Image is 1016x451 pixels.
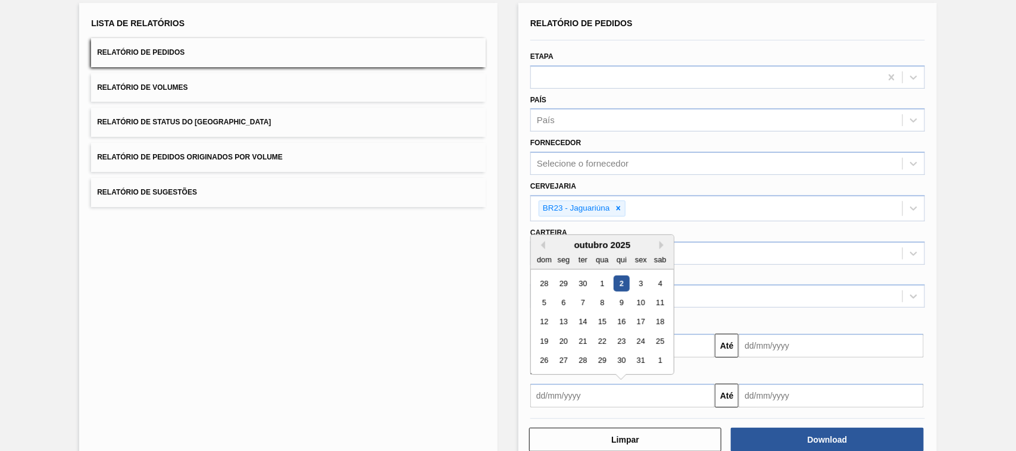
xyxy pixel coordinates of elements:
div: Choose quinta-feira, 16 de outubro de 2025 [614,314,630,330]
div: ter [575,252,591,268]
label: Fornecedor [530,139,581,147]
button: Relatório de Sugestões [91,178,486,207]
div: seg [556,252,572,268]
div: Choose domingo, 26 de outubro de 2025 [536,353,552,369]
span: Relatório de Volumes [97,83,187,92]
div: sab [652,252,668,268]
div: Choose quarta-feira, 15 de outubro de 2025 [594,314,610,330]
button: Previous Month [537,241,545,249]
div: Choose domingo, 28 de setembro de 2025 [536,275,552,292]
button: Relatório de Volumes [91,73,486,102]
span: Relatório de Pedidos Originados por Volume [97,153,283,161]
div: Choose quinta-feira, 23 de outubro de 2025 [614,333,630,349]
div: Choose segunda-feira, 20 de outubro de 2025 [556,333,572,349]
label: Carteira [530,228,567,237]
div: Choose terça-feira, 28 de outubro de 2025 [575,353,591,369]
div: Choose segunda-feira, 6 de outubro de 2025 [556,295,572,311]
div: qua [594,252,610,268]
div: Choose sábado, 11 de outubro de 2025 [652,295,668,311]
div: País [537,115,555,126]
div: Choose sexta-feira, 10 de outubro de 2025 [633,295,649,311]
label: Cervejaria [530,182,576,190]
div: Choose domingo, 5 de outubro de 2025 [536,295,552,311]
input: dd/mm/yyyy [739,384,923,408]
span: Relatório de Status do [GEOGRAPHIC_DATA] [97,118,271,126]
div: Choose sábado, 4 de outubro de 2025 [652,275,668,292]
div: Choose sexta-feira, 24 de outubro de 2025 [633,333,649,349]
div: Choose terça-feira, 14 de outubro de 2025 [575,314,591,330]
label: Etapa [530,52,554,61]
span: Lista de Relatórios [91,18,185,28]
div: Choose terça-feira, 21 de outubro de 2025 [575,333,591,349]
button: Relatório de Status do [GEOGRAPHIC_DATA] [91,108,486,137]
input: dd/mm/yyyy [739,334,923,358]
div: Choose quinta-feira, 9 de outubro de 2025 [614,295,630,311]
div: Choose quarta-feira, 1 de outubro de 2025 [594,275,610,292]
span: Relatório de Sugestões [97,188,197,196]
div: Choose sábado, 1 de novembro de 2025 [652,353,668,369]
div: Choose domingo, 12 de outubro de 2025 [536,314,552,330]
div: Choose sábado, 18 de outubro de 2025 [652,314,668,330]
div: Choose quarta-feira, 22 de outubro de 2025 [594,333,610,349]
input: dd/mm/yyyy [530,384,715,408]
div: Choose sexta-feira, 3 de outubro de 2025 [633,275,649,292]
div: Choose quarta-feira, 29 de outubro de 2025 [594,353,610,369]
div: Choose quarta-feira, 8 de outubro de 2025 [594,295,610,311]
button: Next Month [659,241,668,249]
div: BR23 - Jaguariúna [539,201,612,216]
span: Relatório de Pedidos [97,48,185,57]
label: País [530,96,546,104]
div: Choose sábado, 25 de outubro de 2025 [652,333,668,349]
button: Até [715,334,739,358]
div: Choose terça-feira, 30 de setembro de 2025 [575,275,591,292]
div: sex [633,252,649,268]
div: dom [536,252,552,268]
div: Choose quinta-feira, 2 de outubro de 2025 [614,275,630,292]
span: Relatório de Pedidos [530,18,633,28]
div: Choose sexta-feira, 17 de outubro de 2025 [633,314,649,330]
button: Relatório de Pedidos Originados por Volume [91,143,486,172]
div: month 2025-10 [534,274,670,370]
div: Selecione o fornecedor [537,159,629,169]
div: Choose domingo, 19 de outubro de 2025 [536,333,552,349]
div: Choose terça-feira, 7 de outubro de 2025 [575,295,591,311]
div: outubro 2025 [531,240,674,250]
div: Choose sexta-feira, 31 de outubro de 2025 [633,353,649,369]
button: Até [715,384,739,408]
div: Choose segunda-feira, 13 de outubro de 2025 [556,314,572,330]
div: Choose segunda-feira, 27 de outubro de 2025 [556,353,572,369]
div: Choose quinta-feira, 30 de outubro de 2025 [614,353,630,369]
button: Relatório de Pedidos [91,38,486,67]
div: qui [614,252,630,268]
div: Choose segunda-feira, 29 de setembro de 2025 [556,275,572,292]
